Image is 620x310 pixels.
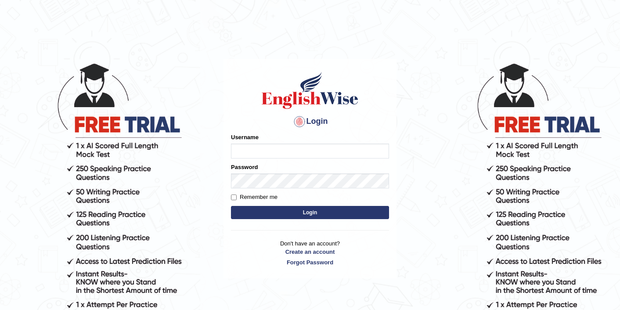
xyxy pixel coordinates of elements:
input: Remember me [231,195,237,200]
img: Logo of English Wise sign in for intelligent practice with AI [260,71,360,110]
label: Remember me [231,193,278,202]
label: Password [231,163,258,171]
button: Login [231,206,389,219]
a: Create an account [231,248,389,256]
label: Username [231,133,259,141]
p: Don't have an account? [231,239,389,267]
a: Forgot Password [231,258,389,267]
h4: Login [231,115,389,129]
